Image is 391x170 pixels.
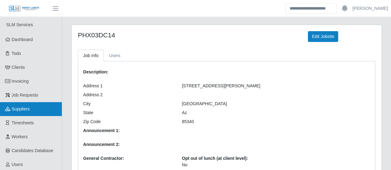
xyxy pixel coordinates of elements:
span: Candidates Database [12,148,53,153]
div: [GEOGRAPHIC_DATA] [177,101,276,107]
div: Zip Code [79,118,177,125]
a: [PERSON_NAME] [352,5,388,12]
div: Az [177,110,276,116]
a: Edit Jobsite [308,31,338,42]
img: SLM Logo [9,5,40,12]
span: SLM Services [6,22,33,27]
span: Users [12,162,23,167]
span: Todo [12,51,21,56]
div: [STREET_ADDRESS][PERSON_NAME] [177,83,276,89]
b: Description: [83,69,108,74]
span: Dashboard [12,37,33,42]
div: Address 1 [79,83,177,89]
div: State [79,110,177,116]
b: Announcement 1: [83,128,120,133]
b: Opt out of lunch (at client level): [182,156,248,161]
b: General Contractor: [83,156,124,161]
div: Address 2 [79,92,177,98]
div: City [79,101,177,107]
span: Clients [12,65,25,70]
div: 85340 [177,118,276,125]
b: Announcement 2: [83,142,120,147]
span: Suppliers [12,106,30,111]
span: Job Requests [12,93,38,97]
input: Search [286,3,337,14]
h4: PHX03DC14 [78,31,299,39]
a: Users [104,50,126,62]
span: Invoicing [12,79,29,84]
p: No [182,162,271,168]
a: Job Info [78,50,104,62]
span: Workers [12,134,28,139]
span: Timesheets [12,120,34,125]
